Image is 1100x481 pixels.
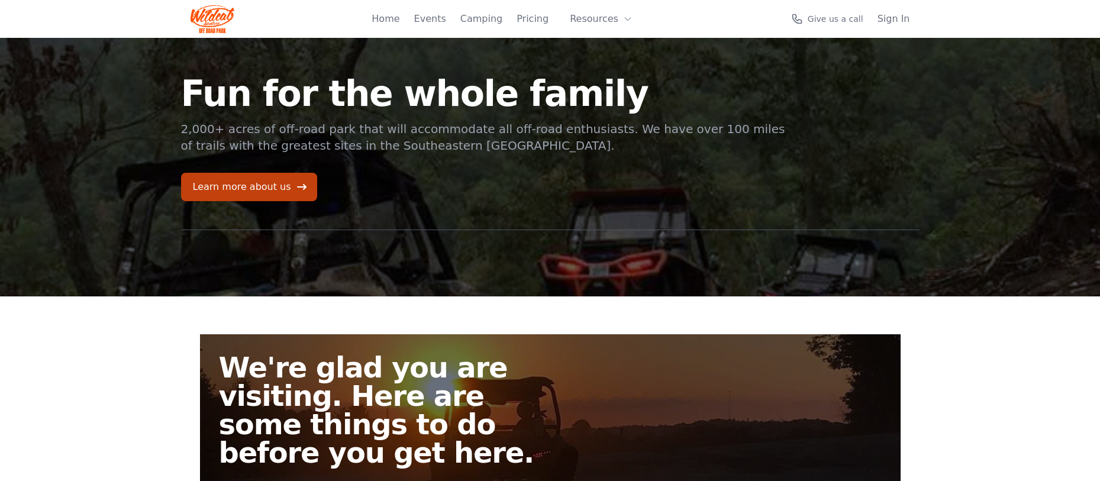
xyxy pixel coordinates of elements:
[181,121,787,154] p: 2,000+ acres of off-road park that will accommodate all off-road enthusiasts. We have over 100 mi...
[808,13,863,25] span: Give us a call
[517,12,549,26] a: Pricing
[181,76,787,111] h1: Fun for the whole family
[460,12,502,26] a: Camping
[791,13,863,25] a: Give us a call
[219,353,560,467] h2: We're glad you are visiting. Here are some things to do before you get here.
[878,12,910,26] a: Sign In
[414,12,446,26] a: Events
[181,173,317,201] a: Learn more about us
[191,5,235,33] img: Wildcat Logo
[372,12,399,26] a: Home
[563,7,640,31] button: Resources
